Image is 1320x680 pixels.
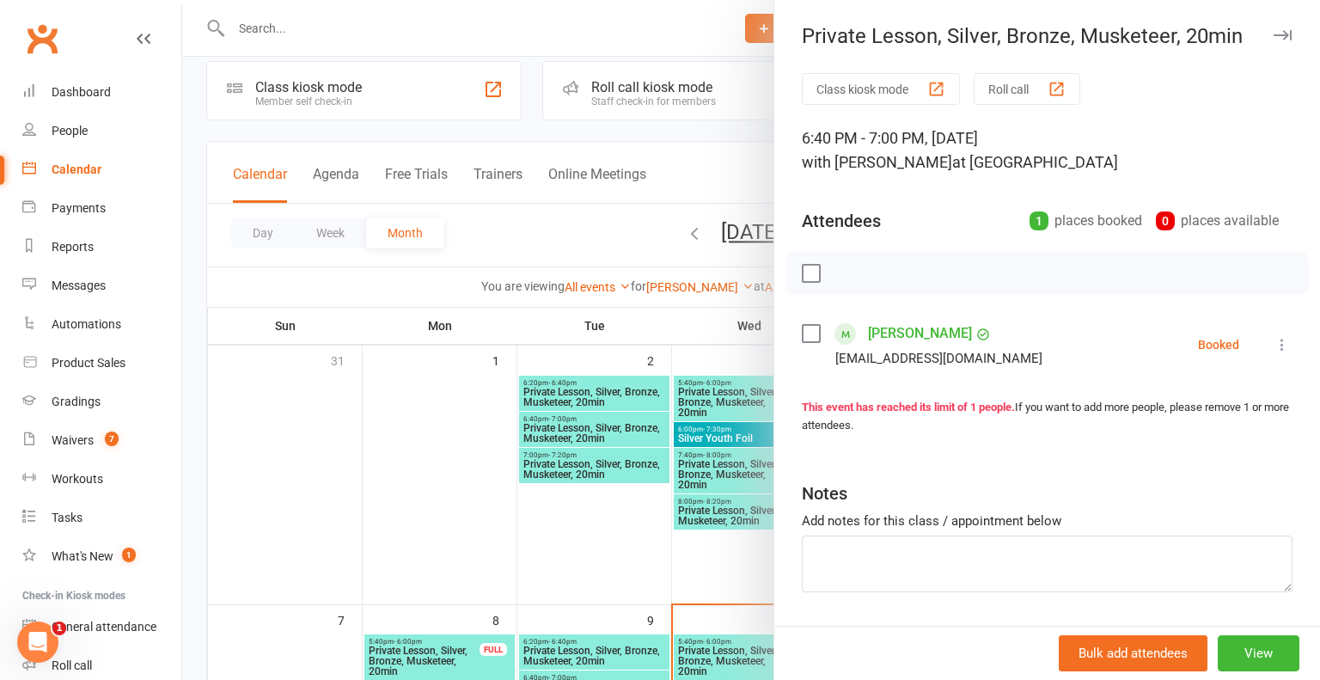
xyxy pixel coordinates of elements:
[22,460,181,499] a: Workouts
[802,153,952,171] span: with [PERSON_NAME]
[52,124,88,138] div: People
[52,240,94,254] div: Reports
[1030,211,1048,230] div: 1
[22,266,181,305] a: Messages
[802,73,960,105] button: Class kiosk mode
[974,73,1080,105] button: Roll call
[52,511,82,524] div: Tasks
[52,659,92,672] div: Roll call
[17,622,58,663] iframe: Intercom live chat
[22,383,181,421] a: Gradings
[1059,635,1207,671] button: Bulk add attendees
[802,481,847,505] div: Notes
[22,344,181,383] a: Product Sales
[802,511,1292,531] div: Add notes for this class / appointment below
[868,320,972,347] a: [PERSON_NAME]
[802,401,1015,414] strong: This event has reached its limit of 1 people.
[52,85,111,99] div: Dashboard
[22,537,181,576] a: What's New1
[22,608,181,646] a: General attendance kiosk mode
[22,499,181,537] a: Tasks
[22,305,181,344] a: Automations
[52,620,156,634] div: General attendance
[1030,209,1142,233] div: places booked
[52,433,94,447] div: Waivers
[1156,211,1175,230] div: 0
[774,24,1320,48] div: Private Lesson, Silver, Bronze, Musketeer, 20min
[52,162,101,176] div: Calendar
[52,201,106,215] div: Payments
[835,347,1042,370] div: [EMAIL_ADDRESS][DOMAIN_NAME]
[22,421,181,460] a: Waivers 7
[105,432,119,446] span: 7
[1156,209,1279,233] div: places available
[52,549,113,563] div: What's New
[1218,635,1299,671] button: View
[802,126,1292,175] div: 6:40 PM - 7:00 PM, [DATE]
[22,150,181,189] a: Calendar
[22,73,181,112] a: Dashboard
[122,548,136,562] span: 1
[22,112,181,150] a: People
[52,395,101,408] div: Gradings
[21,17,64,60] a: Clubworx
[802,399,1292,435] div: If you want to add more people, please remove 1 or more attendees.
[22,228,181,266] a: Reports
[1198,339,1239,351] div: Booked
[52,356,125,370] div: Product Sales
[802,209,881,233] div: Attendees
[952,153,1118,171] span: at [GEOGRAPHIC_DATA]
[22,189,181,228] a: Payments
[52,279,106,292] div: Messages
[52,622,66,635] span: 1
[52,472,103,486] div: Workouts
[52,317,121,331] div: Automations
